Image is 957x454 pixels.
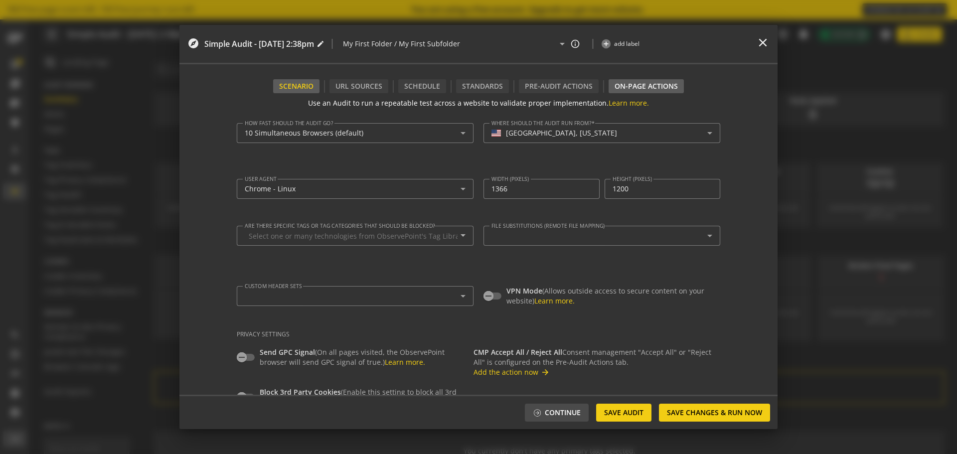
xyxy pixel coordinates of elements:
div: Scenario [273,79,319,93]
mat-label: Are there specific tags or tag categories that should be blocked? [245,222,435,229]
mat-icon: explore [187,37,199,49]
div: [GEOGRAPHIC_DATA], [US_STATE] [506,129,617,138]
mat-label: File substitutions (remote file mapping) [491,222,605,229]
mat-icon: arrow_drop_down [451,229,475,241]
span: Simple Audit - [DATE] 2:38pm [204,38,314,50]
mat-label: Custom Header sets [245,282,302,289]
label: (Enable this setting to block all 3rd party cookies.) [255,387,471,407]
button: Continue [525,404,589,422]
a: Learn more. [609,98,649,108]
span: Save Changes & Run Now [667,404,762,422]
op-folder-and-sub-folder-field: My First Folder / My First Subfolder [335,30,580,58]
span: Chrome - Linux [245,184,296,193]
input: Select or create new folder/sub-folder [343,38,556,50]
a: Learn more. [534,296,575,305]
button: add label [601,39,639,49]
span: | [590,36,596,52]
span: Block 3rd Party Cookies [260,387,341,397]
mat-label: How fast should the audit go? [245,119,333,126]
span: Continue [545,404,581,422]
div: On-Page Actions [609,79,684,93]
span: | [329,36,335,52]
mat-icon: arrow_drop_down [556,38,568,50]
span: 10 Simultaneous Browsers (default) [245,128,363,138]
mat-label: User agent [245,175,277,182]
div: URL Sources [329,79,388,93]
mat-icon: add_circle [601,38,612,49]
mat-icon: close [756,36,770,49]
label: (On all pages visited, the ObservePoint browser will send GPC signal of true.) [255,347,471,367]
input: Select one or many technologies from ObservePoint's Tag Library to be blocked. [249,232,458,241]
mat-label: Where should the audit run from? [491,119,591,126]
button: Save Changes & Run Now [659,404,770,422]
mat-label: Height (pixels) [613,175,652,182]
mat-icon: edit [317,40,324,48]
span: Save Audit [604,404,643,422]
mat-label: Width (pixels) [491,175,529,182]
div: Consent management "Accept All" or "Reject All" is configured on the Pre-Audit Actions tab. [474,347,720,377]
label: (Allows outside access to secure content on your website) [501,286,718,306]
span: add label [614,39,639,48]
a: Learn more. [385,357,425,367]
mat-icon: info_outline [570,39,580,49]
span: VPN Mode [506,286,542,296]
h2: Privacy Settings [237,331,720,337]
span: CMP Accept All / Reject All [474,347,562,357]
div: Standards [456,79,509,93]
button: Add the action now [474,367,550,377]
span: Send GPC Signal [260,347,315,357]
div: Use an Audit to run a repeatable test across a website to validate proper implementation. [308,98,649,108]
div: Schedule [398,79,446,93]
button: Save Audit [596,404,651,422]
mat-icon: arrow_forward [541,368,550,377]
div: Pre-audit Actions [519,79,599,93]
audit-editor-header-name-control: Simple Audit - 25 September 2025 | 2:38pm [204,30,324,58]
